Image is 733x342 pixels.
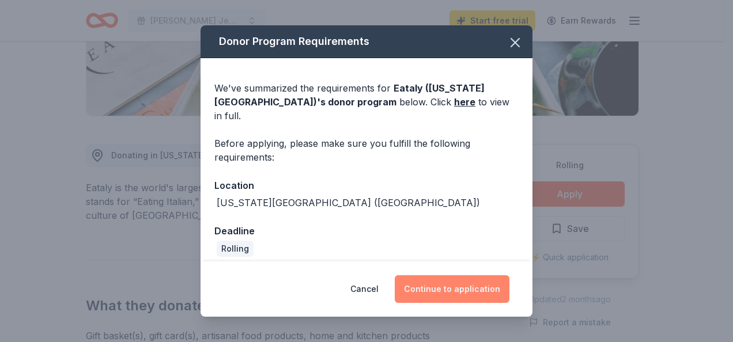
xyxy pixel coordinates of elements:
button: Cancel [350,275,379,303]
button: Continue to application [395,275,509,303]
div: [US_STATE][GEOGRAPHIC_DATA] ([GEOGRAPHIC_DATA]) [217,196,480,210]
div: Before applying, please make sure you fulfill the following requirements: [214,136,519,164]
div: Donor Program Requirements [201,25,532,58]
a: here [454,95,475,109]
div: We've summarized the requirements for below. Click to view in full. [214,81,519,123]
div: Rolling [217,241,254,257]
div: Deadline [214,223,519,238]
div: Location [214,178,519,193]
